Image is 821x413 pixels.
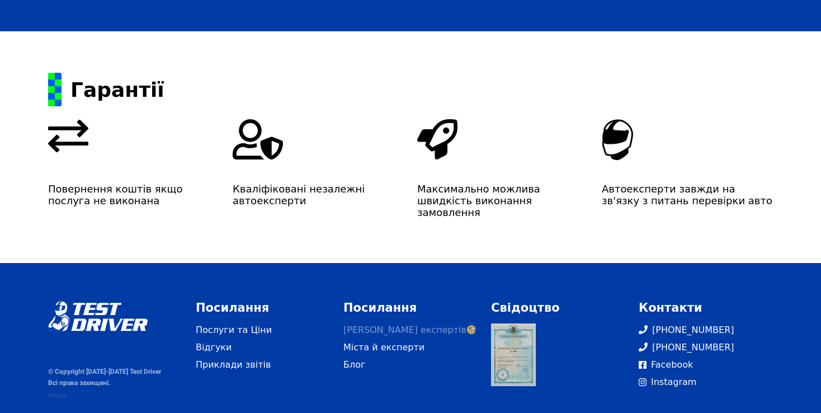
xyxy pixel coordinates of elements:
a: Instagram [639,376,773,389]
div: Повернення коштів якщо послуга не виконана [48,183,219,206]
img: rocket-warranty [417,119,457,159]
img: helmet-warranty [602,119,633,161]
img: 🧐 [467,325,476,334]
a: svidotstvo [491,323,536,386]
img: arrows-warranty [48,119,88,153]
div: Посилання [343,301,478,315]
div: Максимально можлива швидкість виконання замовлення [417,183,588,218]
div: Свідоцтво [491,301,625,315]
div: © Copyright [DATE]-[DATE] Test Driver Всі права захищені. [48,366,182,388]
div: Посилання [196,301,330,315]
a: Блог [343,358,478,372]
a: Pokutius [48,393,773,400]
a: [PHONE_NUMBER] [639,323,773,337]
div: Контакти [639,301,773,315]
a: Відгуки [196,341,330,354]
a: Міста й експерти [343,341,478,354]
a: [PERSON_NAME] експертів [343,323,478,337]
a: Послуги та Ціни [196,323,330,337]
a: Приклади звітів [196,358,330,372]
div: Гарантії [48,78,773,101]
img: logo-white [48,301,148,332]
div: Кваліфіковані незалежні автоексперти [233,183,404,206]
a: Facebook [639,358,773,372]
div: Автоексперти завжди на зв'язку з питань перевірки авто [602,183,773,206]
img: shield-warranty [233,119,283,159]
a: [PHONE_NUMBER] [639,341,773,354]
